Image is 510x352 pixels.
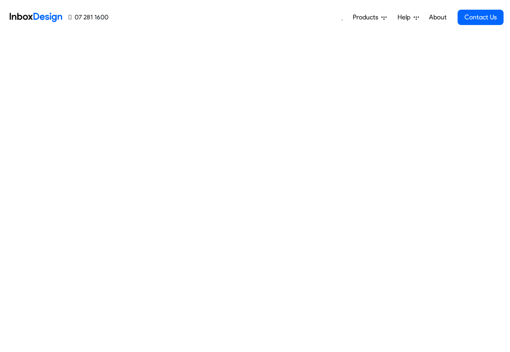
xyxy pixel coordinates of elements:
a: Products [350,9,390,25]
span: Help [398,12,414,22]
a: About [427,9,449,25]
span: Products [353,12,381,22]
a: Contact Us [458,10,504,25]
a: 07 281 1600 [69,12,108,22]
a: Help [394,9,422,25]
